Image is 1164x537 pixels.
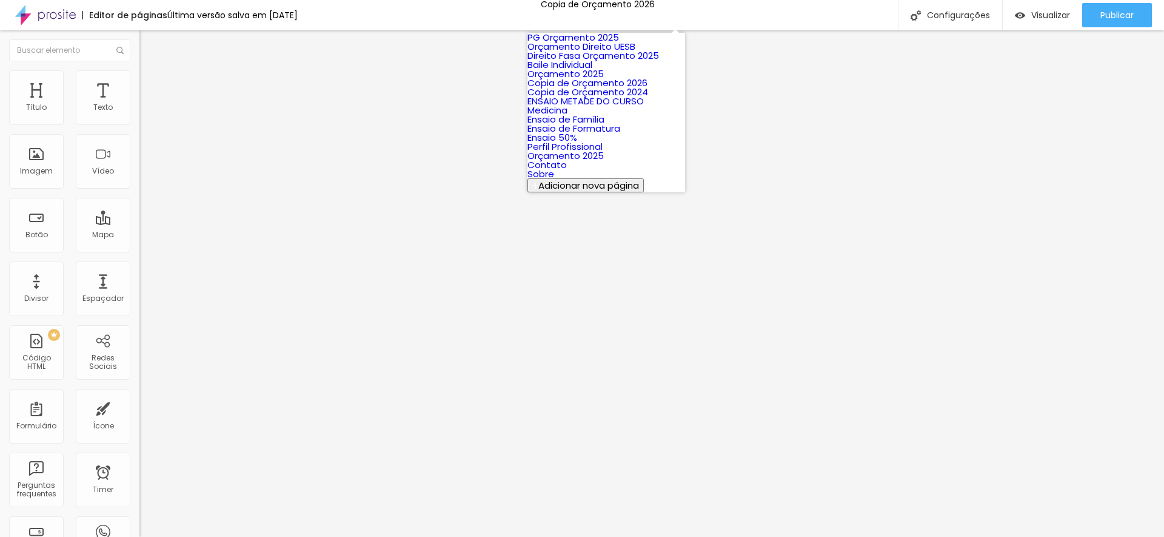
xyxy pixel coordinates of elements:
[911,10,921,21] img: Icone
[25,231,48,239] div: Botão
[12,481,60,499] div: Perguntas frequentes
[527,178,644,192] button: Adicionar nova página
[527,67,604,80] a: Orçamento 2025
[527,31,619,44] a: PG Orçamento 2025
[527,104,567,117] a: Medicina
[93,422,114,430] div: Ícone
[82,294,124,303] div: Espaçador
[93,103,113,112] div: Texto
[24,294,48,303] div: Divisor
[167,11,298,19] div: Última versão salva em [DATE]
[1031,10,1070,20] span: Visualizar
[116,47,124,54] img: Icone
[1100,10,1134,20] span: Publicar
[527,149,604,162] a: Orçamento 2025
[92,231,114,239] div: Mapa
[527,49,659,62] a: Direito Fasa Orçamento 2025
[93,485,113,494] div: Timer
[20,167,53,175] div: Imagem
[527,86,648,98] a: Copia de Orçamento 2024
[1003,3,1082,27] button: Visualizar
[1015,10,1025,21] img: view-1.svg
[16,422,56,430] div: Formulário
[527,167,554,180] a: Sobre
[527,131,577,144] a: Ensaio 50%
[538,179,639,192] span: Adicionar nova página
[527,95,644,107] a: ENSAIO METADE DO CURSO
[9,39,130,61] input: Buscar elemento
[527,113,604,126] a: Ensaio de Família
[527,122,620,135] a: Ensaio de Formatura
[82,11,167,19] div: Editor de páginas
[527,158,567,171] a: Contato
[92,167,114,175] div: Vídeo
[527,40,635,53] a: Orçamento Direito UESB
[527,58,592,71] a: Baile Individual
[12,354,60,371] div: Código HTML
[79,354,127,371] div: Redes Sociais
[1082,3,1152,27] button: Publicar
[527,140,603,153] a: Perfil Profissional
[527,76,647,89] a: Copia de Orçamento 2026
[26,103,47,112] div: Título
[139,30,1164,537] iframe: Editor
